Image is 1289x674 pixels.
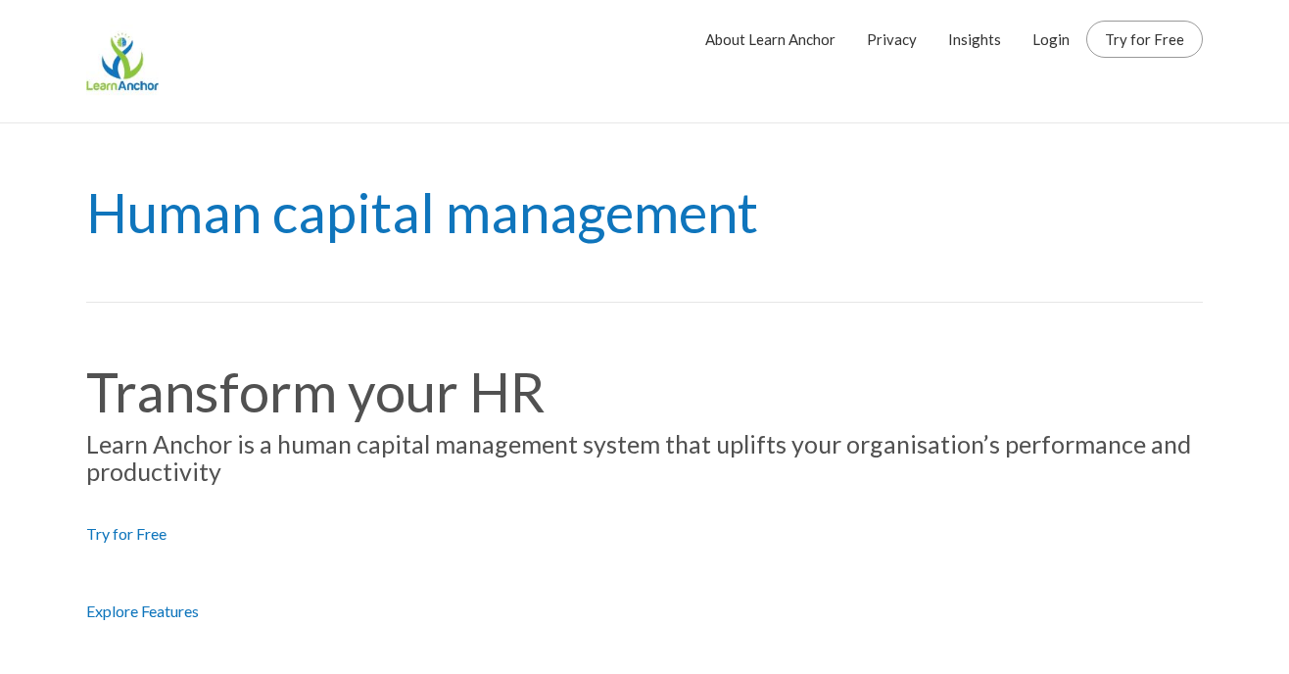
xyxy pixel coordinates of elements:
[705,15,835,64] a: About Learn Anchor
[86,123,1203,303] h1: Human capital management
[86,602,199,620] a: Explore Features
[86,361,1203,422] h1: Transform your HR
[86,524,167,543] a: Try for Free
[1032,15,1070,64] a: Login
[867,15,917,64] a: Privacy
[86,24,159,98] img: Learn Anchor
[948,15,1001,64] a: Insights
[86,431,1203,485] h4: Learn Anchor is a human capital management system that uplifts your organisation’s performance an...
[1105,29,1184,49] a: Try for Free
